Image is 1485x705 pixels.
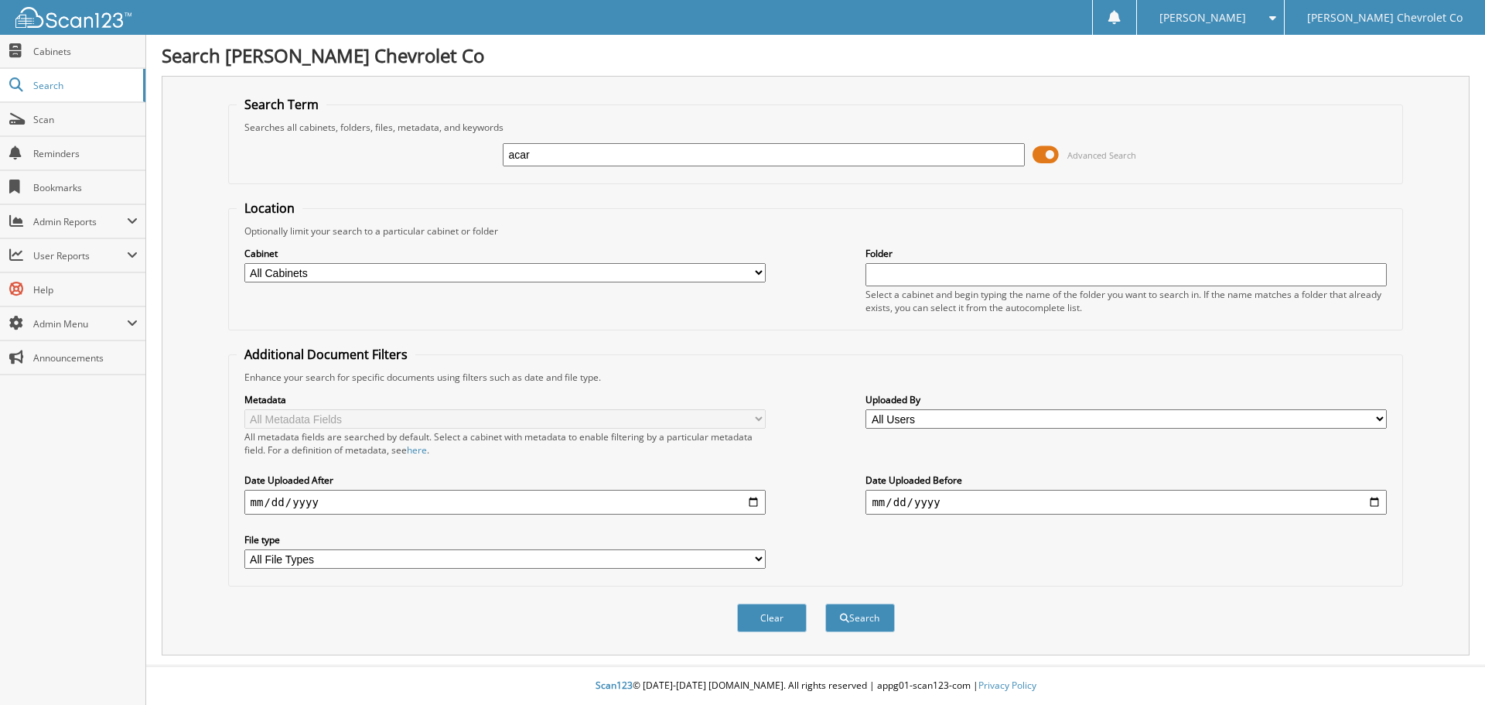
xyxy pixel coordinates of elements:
[33,147,138,160] span: Reminders
[865,474,1387,487] label: Date Uploaded Before
[33,215,127,228] span: Admin Reports
[1408,631,1485,705] iframe: Chat Widget
[33,351,138,364] span: Announcements
[865,288,1387,314] div: Select a cabinet and begin typing the name of the folder you want to search in. If the name match...
[237,121,1395,134] div: Searches all cabinets, folders, files, metadata, and keywords
[244,430,766,457] div: All metadata fields are searched by default. Select a cabinet with metadata to enable filtering b...
[33,317,127,330] span: Admin Menu
[33,181,138,194] span: Bookmarks
[237,200,302,217] legend: Location
[33,79,135,92] span: Search
[237,224,1395,238] div: Optionally limit your search to a particular cabinet or folder
[978,679,1036,692] a: Privacy Policy
[237,96,326,113] legend: Search Term
[865,247,1387,260] label: Folder
[865,393,1387,406] label: Uploaded By
[15,7,131,28] img: scan123-logo-white.svg
[33,45,138,58] span: Cabinets
[407,443,427,457] a: here
[33,249,127,262] span: User Reports
[596,679,633,692] span: Scan123
[1159,13,1246,22] span: [PERSON_NAME]
[162,43,1470,68] h1: Search [PERSON_NAME] Chevrolet Co
[244,533,766,546] label: File type
[1067,149,1136,161] span: Advanced Search
[33,113,138,126] span: Scan
[737,604,807,632] button: Clear
[865,490,1387,515] input: end
[237,371,1395,384] div: Enhance your search for specific documents using filters such as date and file type.
[244,474,766,487] label: Date Uploaded After
[244,393,766,406] label: Metadata
[244,490,766,515] input: start
[146,667,1485,705] div: © [DATE]-[DATE] [DOMAIN_NAME]. All rights reserved | appg01-scan123-com |
[825,604,895,632] button: Search
[33,283,138,296] span: Help
[1307,13,1463,22] span: [PERSON_NAME] Chevrolet Co
[244,247,766,260] label: Cabinet
[237,346,415,363] legend: Additional Document Filters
